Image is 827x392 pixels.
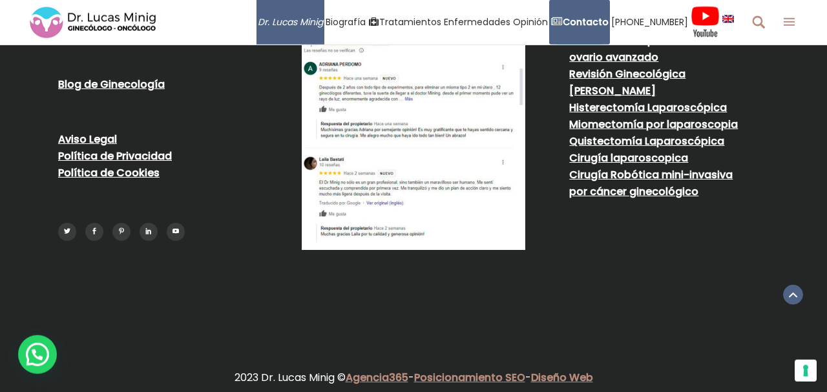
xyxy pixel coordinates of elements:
[18,335,57,374] div: WhatsApp contact
[58,132,117,147] a: Aviso Legal
[444,15,510,30] span: Enfermedades
[58,77,165,92] a: Blog de Ginecología
[569,83,656,98] a: [PERSON_NAME]
[569,100,727,115] a: Histerectomía Laparoscópica
[569,134,724,149] a: Quistectomía Laparoscópica
[611,15,688,30] span: [PHONE_NUMBER]
[722,15,734,23] img: language english
[414,370,525,385] a: Posicionamiento SEO
[569,167,733,199] a: Cirugía Robótica mini-invasiva por cáncer ginecológico
[513,15,548,30] span: Opinión
[531,370,593,385] a: Diseño Web
[563,15,609,28] strong: Contacto
[326,15,366,30] span: Biografía
[379,15,441,30] span: Tratamientos
[58,149,172,163] a: Política de Privacidad
[569,117,738,132] a: Miomectomía por laparoscopia
[569,150,688,165] a: Cirugía laparoscopica
[58,369,769,386] p: 2023 Dr. Lucas Minig © - -
[58,165,160,180] a: Política de Cookies
[258,15,323,30] span: Dr. Lucas Minig
[691,6,720,38] img: Videos Youtube Ginecología
[795,360,817,382] button: Sus preferencias de consentimiento para tecnologías de seguimiento
[569,67,686,81] a: Revisión Ginecológica
[346,370,408,385] a: Agencia365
